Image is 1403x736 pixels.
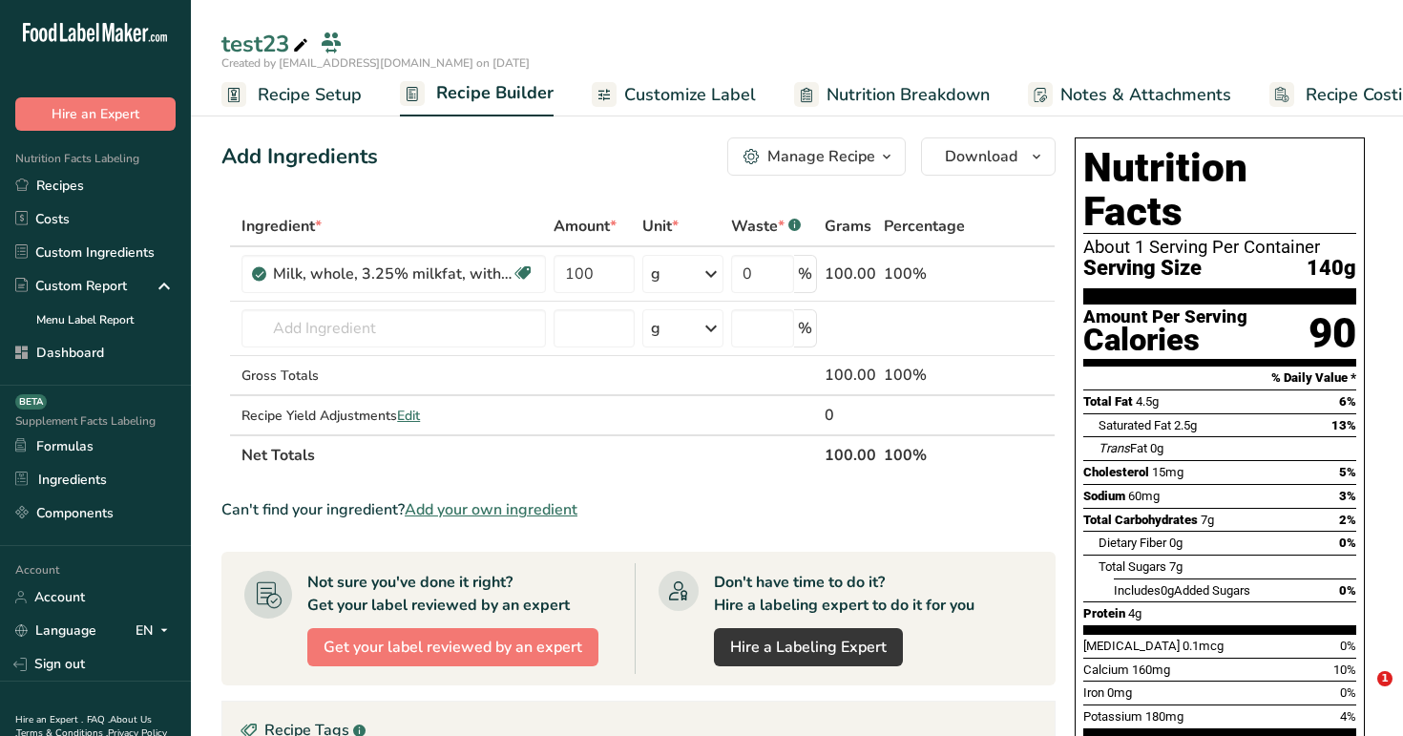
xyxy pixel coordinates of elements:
a: Notes & Attachments [1028,74,1231,116]
span: 15mg [1152,465,1183,479]
th: 100% [880,434,969,474]
span: 140g [1307,257,1356,281]
div: BETA [15,394,47,410]
div: 100% [884,364,965,387]
div: Milk, whole, 3.25% milkfat, without added vitamin A and [MEDICAL_DATA] [273,263,512,285]
div: Gross Totals [241,366,546,386]
a: FAQ . [87,713,110,726]
div: Can't find your ingredient? [221,498,1056,521]
div: EN [136,620,176,642]
div: Waste [731,215,801,238]
span: Grams [825,215,871,238]
span: Amount [554,215,617,238]
span: Potassium [1083,709,1142,724]
button: Download [921,137,1056,176]
span: Includes Added Sugars [1114,583,1250,598]
span: 1 [1377,671,1393,686]
span: 10% [1333,662,1356,677]
span: Edit [397,407,420,425]
span: Fat [1099,441,1147,455]
span: Calcium [1083,662,1129,677]
span: 0% [1340,639,1356,653]
div: test23 [221,27,312,61]
input: Add Ingredient [241,309,546,347]
span: Recipe Setup [258,82,362,108]
div: Calories [1083,326,1247,354]
div: Add Ingredients [221,141,378,173]
a: Recipe Setup [221,74,362,116]
div: Not sure you've done it right? Get your label reviewed by an expert [307,571,570,617]
th: 100.00 [821,434,880,474]
div: 100.00 [825,263,876,285]
div: 0 [825,404,876,427]
span: Customize Label [624,82,756,108]
span: Total Fat [1083,394,1133,409]
button: Get your label reviewed by an expert [307,628,598,666]
span: Recipe Builder [436,80,554,106]
div: About 1 Serving Per Container [1083,238,1356,257]
span: Notes & Attachments [1060,82,1231,108]
span: Ingredient [241,215,322,238]
div: Custom Report [15,276,127,296]
span: 0g [1161,583,1174,598]
span: Dietary Fiber [1099,536,1166,550]
span: Total Carbohydrates [1083,513,1198,527]
span: 4.5g [1136,394,1159,409]
span: 7g [1169,559,1183,574]
button: Hire an Expert [15,97,176,131]
span: Add your own ingredient [405,498,577,521]
span: Percentage [884,215,965,238]
div: 100.00 [825,364,876,387]
div: g [651,263,660,285]
div: 100% [884,263,965,285]
span: 160mg [1132,662,1170,677]
th: Net Totals [238,434,821,474]
span: Unit [642,215,679,238]
span: 13% [1331,418,1356,432]
span: 0g [1150,441,1163,455]
span: Sodium [1083,489,1125,503]
span: Created by [EMAIL_ADDRESS][DOMAIN_NAME] on [DATE] [221,55,530,71]
span: Protein [1083,606,1125,620]
span: 5% [1339,465,1356,479]
a: Customize Label [592,74,756,116]
span: Iron [1083,685,1104,700]
span: Nutrition Breakdown [827,82,990,108]
a: Nutrition Breakdown [794,74,990,116]
span: Get your label reviewed by an expert [324,636,582,659]
span: 0% [1339,536,1356,550]
span: [MEDICAL_DATA] [1083,639,1180,653]
a: Language [15,614,96,647]
section: % Daily Value * [1083,367,1356,389]
span: Saturated Fat [1099,418,1171,432]
div: Recipe Yield Adjustments [241,406,546,426]
div: Don't have time to do it? Hire a labeling expert to do it for you [714,571,974,617]
span: 180mg [1145,709,1183,724]
iframe: Intercom live chat [1338,671,1384,717]
span: 0mg [1107,685,1132,700]
span: Serving Size [1083,257,1202,281]
span: 60mg [1128,489,1160,503]
span: 0.1mcg [1183,639,1224,653]
span: Cholesterol [1083,465,1149,479]
span: 6% [1339,394,1356,409]
span: 2.5g [1174,418,1197,432]
span: 2% [1339,513,1356,527]
div: Manage Recipe [767,145,875,168]
span: Download [945,145,1017,168]
a: Hire a Labeling Expert [714,628,903,666]
div: g [651,317,660,340]
div: Amount Per Serving [1083,308,1247,326]
span: Total Sugars [1099,559,1166,574]
span: 7g [1201,513,1214,527]
a: Hire an Expert . [15,713,83,726]
span: 0% [1339,583,1356,598]
h1: Nutrition Facts [1083,146,1356,234]
button: Manage Recipe [727,137,906,176]
span: 4g [1128,606,1141,620]
a: Recipe Builder [400,72,554,117]
span: 0g [1169,536,1183,550]
span: 3% [1339,489,1356,503]
div: 90 [1309,308,1356,359]
i: Trans [1099,441,1130,455]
